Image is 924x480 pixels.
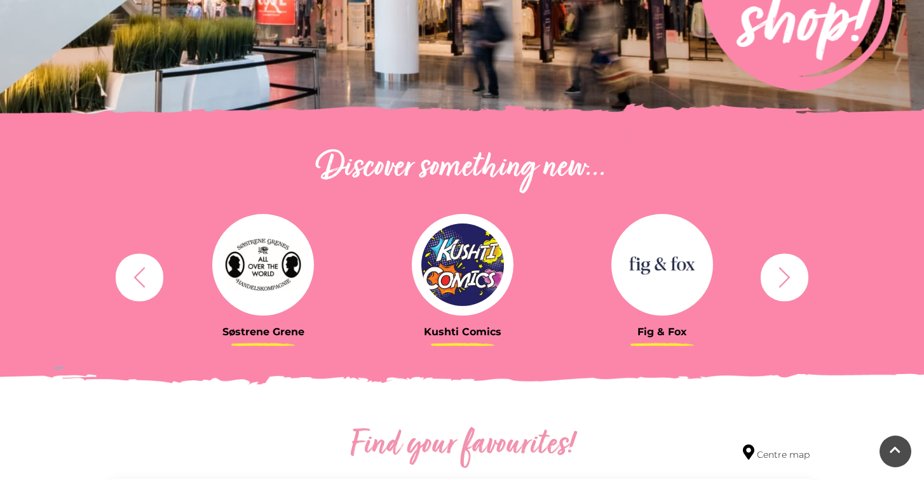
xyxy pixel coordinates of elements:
a: Fig & Fox [572,214,752,338]
h3: Kushti Comics [372,326,553,338]
h3: Fig & Fox [572,326,752,338]
a: Centre map [743,444,810,462]
a: Kushti Comics [372,214,553,338]
a: Søstrene Grene [173,214,353,338]
h2: Find your favourites! [230,425,694,466]
h2: Discover something new... [109,148,815,189]
h3: Søstrene Grene [173,326,353,338]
